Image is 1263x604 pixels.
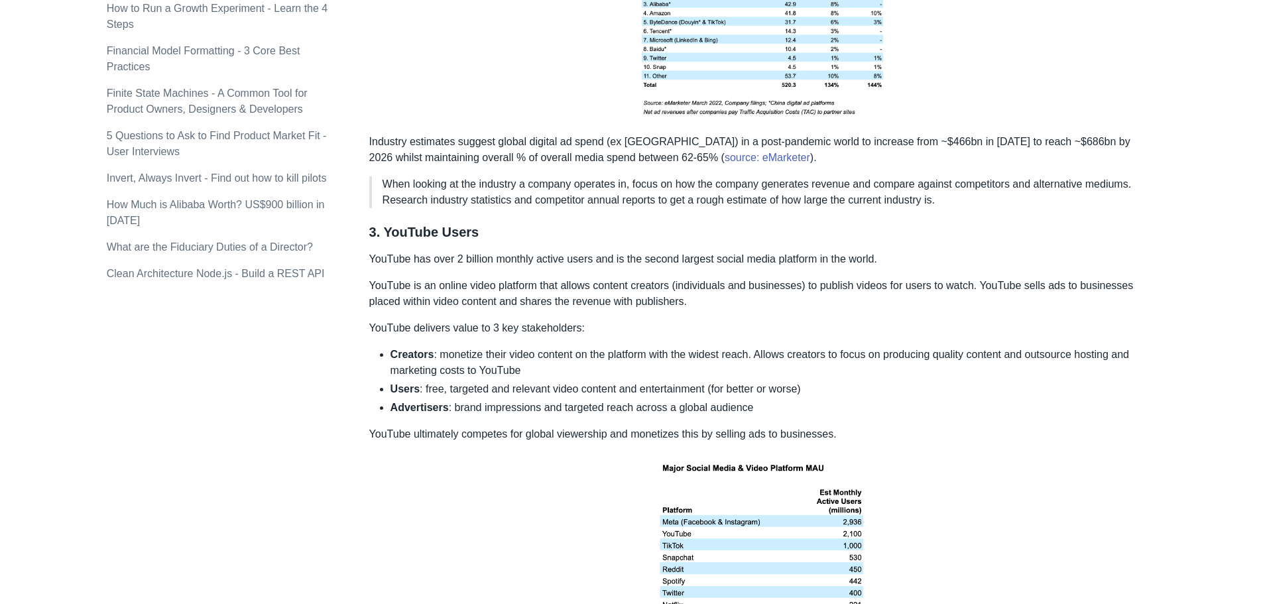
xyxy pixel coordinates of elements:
a: Financial Model Formatting - 3 Core Best Practices [107,45,300,72]
p: YouTube ultimately competes for global viewership and monetizes this by selling ads to businesses. [369,426,1157,442]
h3: 3. YouTube Users [369,224,1157,241]
li: : monetize their video content on the platform with the widest reach. Allows creators to focus on... [391,347,1157,379]
a: Finite State Machines - A Common Tool for Product Owners, Designers & Developers [107,88,308,115]
p: YouTube has over 2 billion monthly active users and is the second largest social media platform i... [369,251,1157,267]
p: YouTube is an online video platform that allows content creators (individuals and businesses) to ... [369,278,1157,310]
a: 5 Questions to Ask to Find Product Market Fit - User Interviews [107,130,327,157]
strong: Creators [391,349,434,360]
a: How Much is Alibaba Worth? US$900 billion in [DATE] [107,199,325,226]
strong: Users [391,383,420,394]
li: : brand impressions and targeted reach across a global audience [391,400,1157,416]
p: YouTube delivers value to 3 key stakeholders: [369,320,1157,336]
a: Clean Architecture Node.js - Build a REST API [107,268,325,279]
a: Invert, Always Invert - Find out how to kill pilots [107,172,327,184]
p: Industry estimates suggest global digital ad spend (ex [GEOGRAPHIC_DATA]) in a post-pandemic worl... [369,134,1157,166]
a: source: eMarketer [725,152,810,163]
p: When looking at the industry a company operates in, focus on how the company generates revenue an... [383,176,1146,208]
strong: Advertisers [391,402,449,413]
a: How to Run a Growth Experiment - Learn the 4 Steps [107,3,328,30]
a: What are the Fiduciary Duties of a Director? [107,241,313,253]
li: : free, targeted and relevant video content and entertainment (for better or worse) [391,381,1157,397]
